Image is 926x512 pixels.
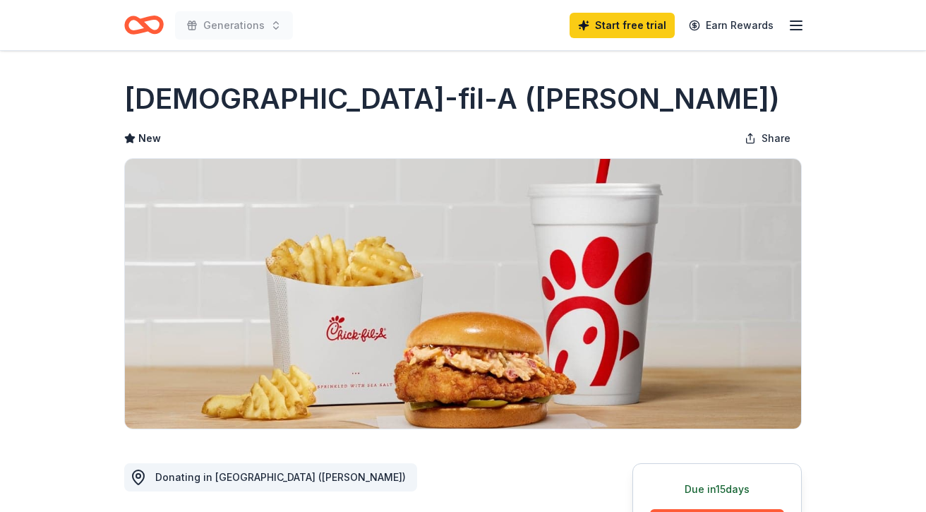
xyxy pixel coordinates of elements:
div: Due in 15 days [650,481,784,498]
a: Start free trial [570,13,675,38]
h1: [DEMOGRAPHIC_DATA]-fil-A ([PERSON_NAME]) [124,79,780,119]
span: Generations [203,17,265,34]
button: Share [733,124,802,153]
span: New [138,130,161,147]
span: Share [762,130,790,147]
span: Donating in [GEOGRAPHIC_DATA] ([PERSON_NAME]) [155,471,406,483]
button: Generations [175,11,293,40]
a: Home [124,8,164,42]
img: Image for Chick-fil-A (Elkin) [125,159,801,429]
a: Earn Rewards [680,13,782,38]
